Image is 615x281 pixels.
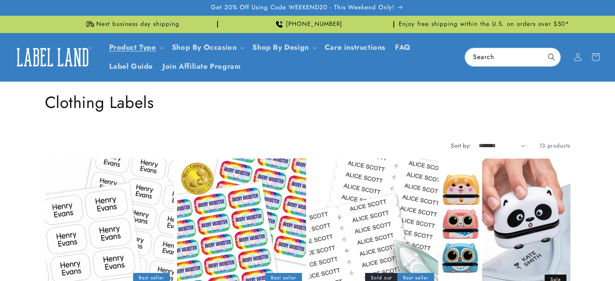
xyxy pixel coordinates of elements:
[109,42,156,53] a: Product Type
[252,42,309,53] a: Shop By Design
[221,16,394,33] div: Announcement
[539,142,571,150] span: 13 products
[247,38,319,57] summary: Shop By Design
[45,92,571,113] h1: Clothing Labels
[172,43,237,52] span: Shop By Occasion
[104,38,167,57] summary: Product Type
[286,20,342,28] span: [PHONE_NUMBER]
[325,43,385,52] span: Care instructions
[158,57,245,76] a: Join Affiliate Program
[9,42,96,73] a: Label Land
[395,43,411,52] span: FAQ
[109,62,153,71] span: Label Guide
[451,142,471,150] label: Sort by:
[45,16,218,33] div: Announcement
[399,20,569,28] span: Enjoy free shipping within the U.S. on orders over $50*
[96,20,180,28] span: Next business day shipping
[104,57,158,76] a: Label Guide
[211,4,395,12] span: Get 20% Off Using Code WEEKEND20 - This Weekend Only!
[397,16,571,33] div: Announcement
[543,48,560,66] button: Search
[167,38,248,57] summary: Shop By Occasion
[163,62,241,71] span: Join Affiliate Program
[12,44,93,70] img: Label Land
[390,38,416,57] a: FAQ
[320,38,390,57] a: Care instructions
